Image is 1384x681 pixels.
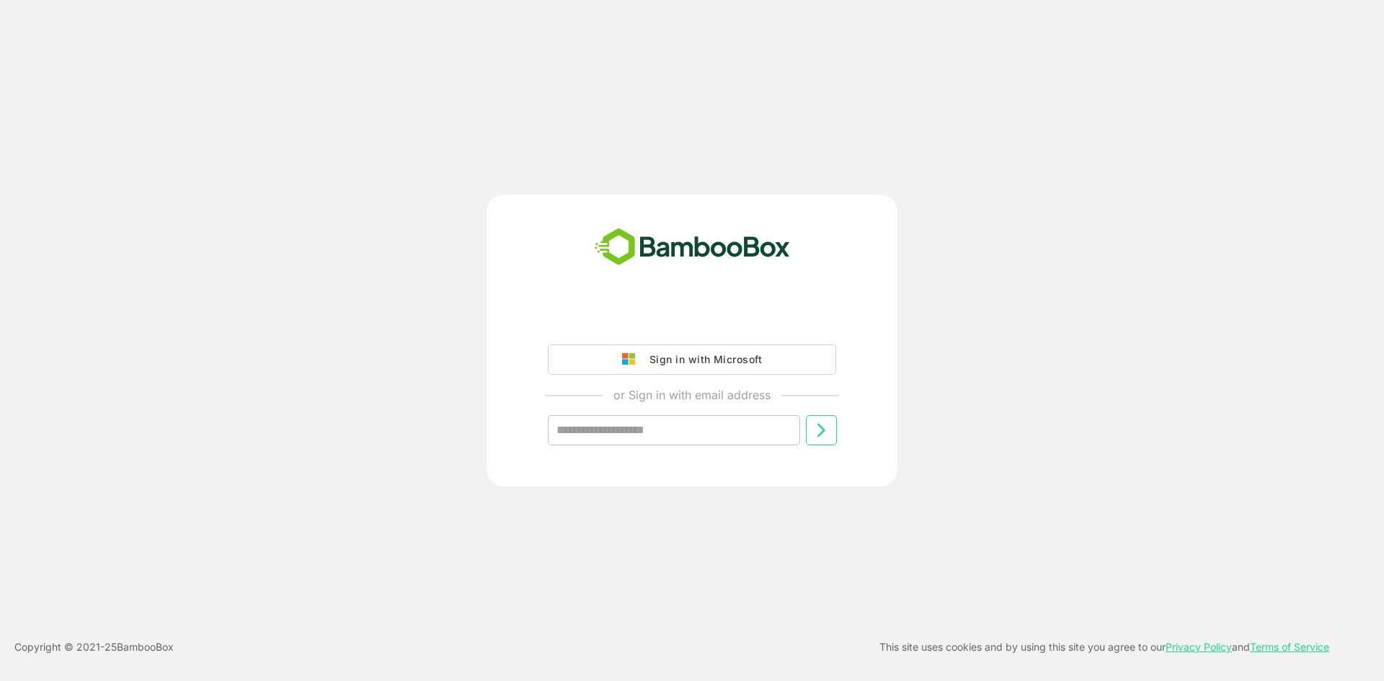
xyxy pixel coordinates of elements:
[1250,641,1329,653] a: Terms of Service
[14,638,174,656] p: Copyright © 2021- 25 BambooBox
[622,353,642,366] img: google
[541,304,843,336] iframe: Sign in with Google Button
[613,386,771,404] p: or Sign in with email address
[642,350,762,369] div: Sign in with Microsoft
[587,223,798,271] img: bamboobox
[879,638,1329,656] p: This site uses cookies and by using this site you agree to our and
[548,344,836,375] button: Sign in with Microsoft
[1166,641,1232,653] a: Privacy Policy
